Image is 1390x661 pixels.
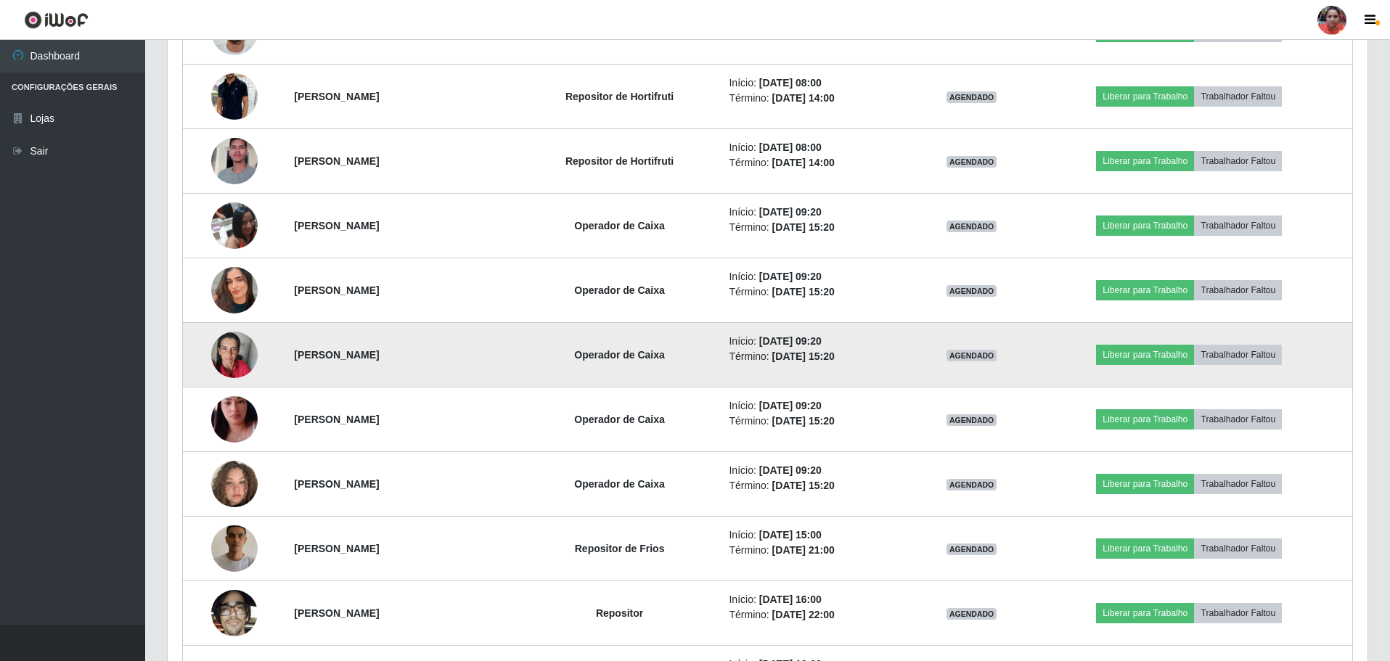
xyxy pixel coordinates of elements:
li: Término: [729,607,908,623]
time: [DATE] 09:20 [759,464,822,476]
img: CoreUI Logo [24,11,89,29]
li: Término: [729,414,908,429]
button: Liberar para Trabalho [1096,151,1194,171]
img: 1734191984880.jpeg [211,324,258,386]
span: AGENDADO [947,608,997,620]
button: Liberar para Trabalho [1096,345,1194,365]
button: Trabalhador Faltou [1194,603,1282,623]
li: Início: [729,527,908,543]
li: Término: [729,543,908,558]
img: 1748926864127.jpeg [211,582,258,644]
button: Liberar para Trabalho [1096,409,1194,430]
span: AGENDADO [947,350,997,361]
button: Trabalhador Faltou [1194,280,1282,300]
li: Término: [729,349,908,364]
button: Trabalhador Faltou [1194,474,1282,494]
time: [DATE] 15:20 [772,480,835,491]
img: 1740068421088.jpeg [211,120,258,202]
li: Término: [729,478,908,493]
button: Liberar para Trabalho [1096,538,1194,559]
strong: [PERSON_NAME] [294,478,379,490]
img: 1716827942776.jpeg [211,194,258,256]
li: Início: [729,75,908,91]
li: Início: [729,398,908,414]
span: AGENDADO [947,285,997,297]
button: Trabalhador Faltou [1194,86,1282,107]
li: Término: [729,91,908,106]
time: [DATE] 14:00 [772,92,835,104]
time: [DATE] 22:00 [772,609,835,620]
strong: [PERSON_NAME] [294,284,379,296]
span: AGENDADO [947,156,997,168]
span: AGENDADO [947,479,997,490]
img: 1750801890236.jpeg [211,249,258,332]
time: [DATE] 09:20 [759,400,822,411]
span: AGENDADO [947,414,997,426]
strong: [PERSON_NAME] [294,349,379,361]
li: Início: [729,463,908,478]
time: [DATE] 14:00 [772,157,835,168]
strong: Operador de Caixa [574,478,665,490]
time: [DATE] 15:20 [772,286,835,297]
button: Trabalhador Faltou [1194,409,1282,430]
strong: Repositor de Hortifruti [565,155,674,167]
strong: [PERSON_NAME] [294,220,379,231]
button: Trabalhador Faltou [1194,151,1282,171]
button: Trabalhador Faltou [1194,345,1282,365]
img: 1755655015945.jpeg [211,47,258,146]
strong: Operador de Caixa [574,414,665,425]
li: Início: [729,205,908,220]
strong: [PERSON_NAME] [294,414,379,425]
time: [DATE] 09:20 [759,206,822,218]
span: AGENDADO [947,91,997,103]
strong: Operador de Caixa [574,349,665,361]
li: Início: [729,269,908,284]
li: Início: [729,140,908,155]
button: Liberar para Trabalho [1096,280,1194,300]
img: 1755648406339.jpeg [211,507,258,590]
img: 1754840116013.jpeg [211,378,258,461]
strong: Operador de Caixa [574,220,665,231]
button: Liberar para Trabalho [1096,86,1194,107]
li: Término: [729,284,908,300]
strong: Repositor de Frios [575,543,665,554]
time: [DATE] 15:00 [759,529,822,541]
time: [DATE] 15:20 [772,415,835,427]
li: Início: [729,592,908,607]
time: [DATE] 08:00 [759,77,822,89]
time: [DATE] 15:20 [772,221,835,233]
button: Trabalhador Faltou [1194,538,1282,559]
button: Trabalhador Faltou [1194,215,1282,236]
li: Término: [729,220,908,235]
strong: [PERSON_NAME] [294,543,379,554]
span: AGENDADO [947,221,997,232]
time: [DATE] 16:00 [759,594,822,605]
strong: Operador de Caixa [574,284,665,296]
strong: Repositor [596,607,643,619]
strong: [PERSON_NAME] [294,155,379,167]
time: [DATE] 09:20 [759,335,822,347]
span: AGENDADO [947,543,997,555]
button: Liberar para Trabalho [1096,603,1194,623]
img: 1751065972861.jpeg [211,443,258,525]
time: [DATE] 08:00 [759,141,822,153]
time: [DATE] 09:20 [759,271,822,282]
button: Liberar para Trabalho [1096,474,1194,494]
li: Início: [729,334,908,349]
time: [DATE] 21:00 [772,544,835,556]
button: Liberar para Trabalho [1096,215,1194,236]
li: Término: [729,155,908,171]
strong: [PERSON_NAME] [294,607,379,619]
strong: Repositor de Hortifruti [565,91,674,102]
strong: [PERSON_NAME] [294,91,379,102]
time: [DATE] 15:20 [772,350,835,362]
